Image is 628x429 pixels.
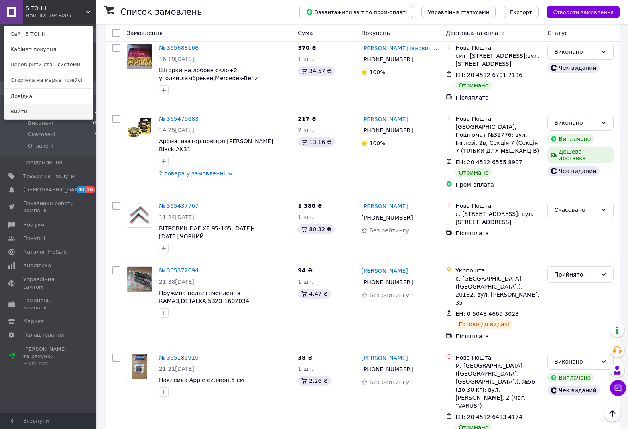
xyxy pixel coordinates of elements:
span: 570 ₴ [298,45,316,51]
img: Фото товару [132,354,146,379]
button: Управління статусами [421,6,496,18]
a: Довідка [4,89,93,104]
span: 14:25[DATE] [159,127,194,133]
div: 13.16 ₴ [298,137,334,147]
span: Скасовані [28,131,55,138]
span: 217 ₴ [298,116,316,122]
a: [PERSON_NAME] [361,202,408,210]
span: 1 шт. [298,279,313,285]
span: ЕН: 20 4512 6413 4174 [455,414,522,420]
div: Ваш ID: 3948009 [26,12,60,19]
div: Чек виданий [547,166,600,176]
span: 155 [91,131,100,138]
div: Прийнято [554,270,597,279]
span: 44 [76,186,85,193]
a: № 365479683 [159,116,199,122]
div: [PHONE_NUMBER] [360,364,414,375]
a: [PERSON_NAME] [361,267,408,275]
div: Скасовано [554,205,597,214]
a: Перевірити стан системи [4,57,93,72]
div: с. [GEOGRAPHIC_DATA] ([GEOGRAPHIC_DATA].), 20132, вул. [PERSON_NAME], 35 [455,274,541,307]
div: Виплачено [547,134,594,144]
a: 2 товара у замовленні [159,170,225,177]
img: Фото товару [127,44,152,69]
a: ВІТРОВИК DAF XF 95-105,[DATE]-[DATE],ЧОРНИЙ [159,225,254,240]
div: [PHONE_NUMBER] [360,277,414,288]
div: [PHONE_NUMBER] [360,212,414,223]
span: Наклейка Apple силікон,5 см [159,377,244,383]
span: ЕН: 0 5048 4669 3023 [455,311,519,317]
span: 36 [85,186,95,193]
a: № 365185910 [159,354,199,361]
span: 1 шт. [298,56,313,62]
div: м. [GEOGRAPHIC_DATA] ([GEOGRAPHIC_DATA], [GEOGRAPHIC_DATA].), №56 (до 30 кг): вул. [PERSON_NAME],... [455,362,541,410]
a: № 365688166 [159,45,199,51]
img: Фото товару [127,267,152,292]
span: [DEMOGRAPHIC_DATA] [23,186,83,193]
div: Нова Пошта [455,115,541,123]
a: Пружина педалі зчеплення КАМАЗ,DETALKA,5320-1602034 [159,290,249,304]
span: Завантажити звіт по пром-оплаті [306,8,407,16]
span: Каталог ProSale [23,248,67,256]
span: Статус [547,30,568,36]
span: 2 шт. [298,127,313,133]
button: Чат з покупцем [610,380,626,396]
span: Повідомлення [23,159,62,166]
span: Управління сайтом [23,276,74,290]
img: Фото товару [127,202,152,227]
div: смт. [STREET_ADDRESS]:вул. [STREET_ADDRESS] [455,52,541,68]
button: Експорт [504,6,539,18]
div: 34.57 ₴ [298,66,334,76]
a: Сайт 5 ТОНН [4,26,93,42]
span: Покупці [23,235,45,242]
div: Чек виданий [547,386,600,395]
div: Виконано [554,47,597,56]
a: № 365372694 [159,267,199,274]
a: Шторки на лобове скло+2 уголки.ламбрекен,Mercedes-Benz [159,67,258,81]
a: Фото товару [127,354,152,379]
span: Без рейтингу [369,227,409,234]
a: [PERSON_NAME] [361,354,408,362]
a: [PERSON_NAME] іваович [PERSON_NAME] [361,44,439,52]
div: Нова Пошта [455,354,541,362]
div: [GEOGRAPHIC_DATA], Поштомат №32776: вул. Інглезі, 2в, Секція 7 (Секція 7 (ТІЛЬКИ ДЛЯ МЕШКАНЦІВ) [455,123,541,155]
div: Нова Пошта [455,44,541,52]
span: 21:38[DATE] [159,279,194,285]
span: Доставка та оплата [446,30,505,36]
h1: Список замовлень [120,7,202,17]
div: Чек виданий [547,63,600,73]
a: Вийти [4,104,93,119]
div: Післяплата [455,229,541,237]
img: Фото товару [127,115,152,140]
span: 100% [369,140,385,146]
div: Дешева доставка [547,147,614,163]
div: Виплачено [547,373,594,382]
div: Виконано [554,118,597,127]
span: 16:19[DATE] [159,56,194,62]
div: Отримано [455,81,492,90]
span: Виконані [28,120,53,127]
div: [PHONE_NUMBER] [360,125,414,136]
a: Фото товару [127,266,152,292]
span: Створити замовлення [553,9,614,15]
div: 80.32 ₴ [298,224,334,234]
div: с. [STREET_ADDRESS]: вул. [STREET_ADDRESS] [455,210,541,226]
span: 38 ₴ [298,354,312,361]
span: ЕН: 20 4512 6701 7136 [455,72,522,78]
span: Оплачені [28,142,53,150]
span: 1 шт. [298,214,313,220]
span: Управління статусами [428,9,489,15]
button: Створити замовлення [547,6,620,18]
a: № 365437767 [159,203,199,209]
a: Ароматизатор повітря [PERSON_NAME] Black,AK31 [159,138,274,152]
span: Без рейтингу [369,292,409,298]
span: Відгуки [23,221,44,228]
div: Prom топ [23,360,74,367]
div: Укрпошта [455,266,541,274]
span: 1 шт. [298,366,313,372]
